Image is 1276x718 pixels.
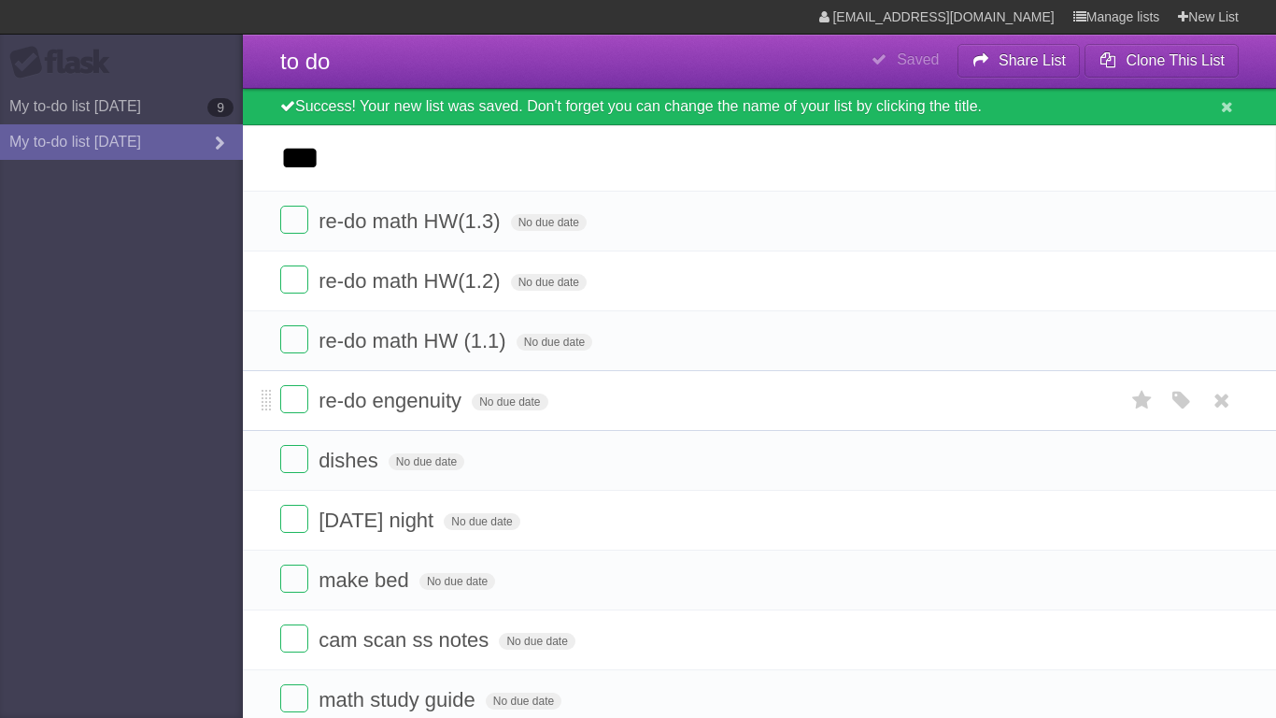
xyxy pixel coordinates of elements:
[319,329,511,352] span: re-do math HW (1.1)
[280,49,330,74] span: to do
[280,325,308,353] label: Done
[897,51,939,67] b: Saved
[280,565,308,593] label: Done
[511,274,587,291] span: No due date
[499,633,574,650] span: No due date
[319,568,414,592] span: make bed
[280,385,308,413] label: Done
[517,334,592,351] span: No due date
[207,98,234,117] b: 9
[957,44,1081,78] button: Share List
[1085,44,1239,78] button: Clone This List
[1125,385,1160,416] label: Star task
[472,394,547,410] span: No due date
[280,625,308,653] label: Done
[999,52,1066,68] b: Share List
[319,688,480,711] span: math study guide
[280,445,308,473] label: Done
[319,449,383,472] span: dishes
[319,269,504,293] span: re-do math HW(1.2)
[280,266,308,294] label: Done
[486,693,561,710] span: No due date
[319,209,504,233] span: re-do math HW(1.3)
[419,573,495,590] span: No due date
[1126,52,1225,68] b: Clone This List
[319,628,493,652] span: cam scan ss notes
[280,505,308,533] label: Done
[444,513,519,530] span: No due date
[389,453,464,470] span: No due date
[243,89,1276,125] div: Success! Your new list was saved. Don't forget you can change the name of your list by clicking t...
[319,509,438,532] span: [DATE] night
[280,206,308,234] label: Done
[511,214,587,231] span: No due date
[9,46,121,79] div: Flask
[319,389,466,412] span: re-do engenuity
[280,684,308,712] label: Done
